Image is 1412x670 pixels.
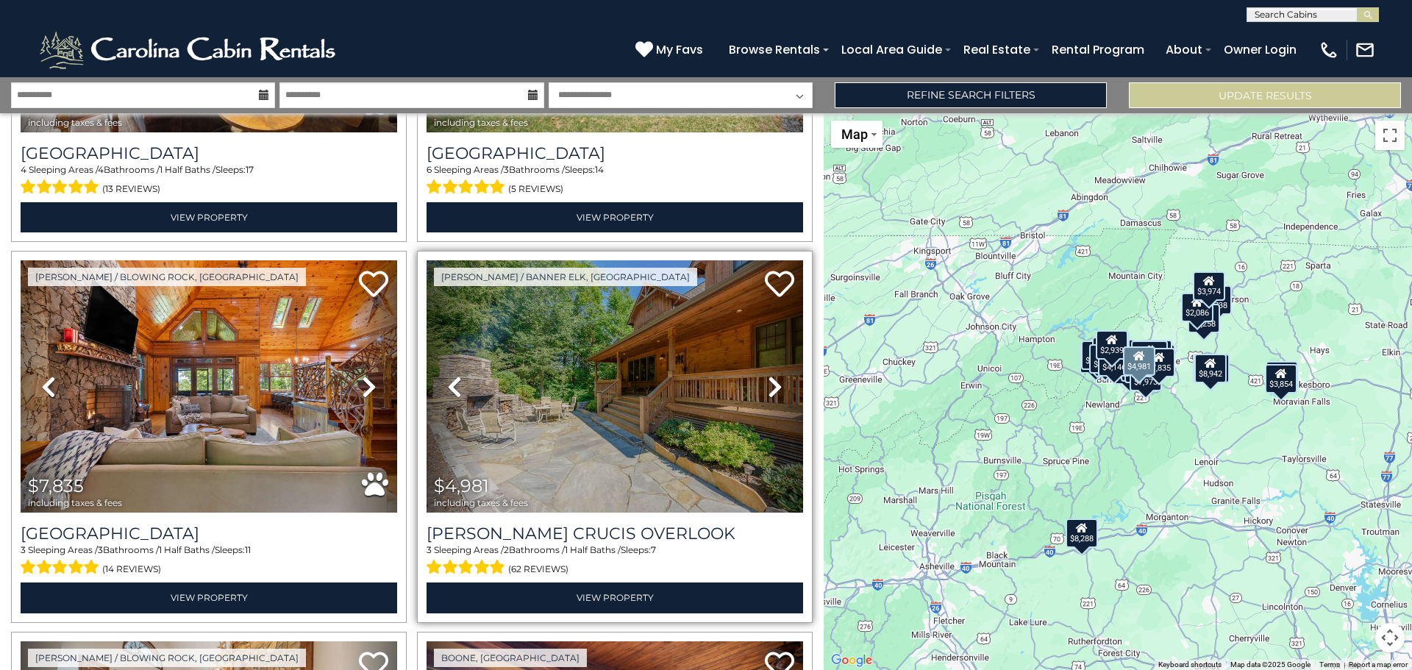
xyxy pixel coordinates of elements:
h3: Chimney Island [21,524,397,544]
a: Add to favorites [765,269,794,301]
span: (13 reviews) [102,179,160,199]
a: [PERSON_NAME] / Banner Elk, [GEOGRAPHIC_DATA] [434,268,697,286]
button: Toggle fullscreen view [1375,121,1405,150]
span: (5 reviews) [508,179,563,199]
span: 4 [98,164,104,175]
div: Sleeping Areas / Bathrooms / Sleeps: [21,544,397,579]
a: Add to favorites [359,269,388,301]
a: [PERSON_NAME] / Blowing Rock, [GEOGRAPHIC_DATA] [28,268,306,286]
img: White-1-2.png [37,28,342,72]
span: Map data ©2025 Google [1230,660,1311,669]
a: About [1158,37,1210,63]
a: View Property [427,202,803,232]
div: $12,781 [1131,341,1168,370]
a: View Property [427,582,803,613]
div: $3,858 [1140,339,1172,368]
button: Update Results [1129,82,1401,108]
a: [GEOGRAPHIC_DATA] [21,524,397,544]
a: Local Area Guide [834,37,949,63]
a: [GEOGRAPHIC_DATA] [21,143,397,163]
button: Map camera controls [1375,623,1405,652]
span: including taxes & fees [28,498,122,507]
a: Refine Search Filters [835,82,1107,108]
span: 3 [98,544,103,555]
div: Sleeping Areas / Bathrooms / Sleeps: [427,163,803,199]
a: View Property [21,202,397,232]
span: 1 Half Baths / [160,164,215,175]
span: 14 [595,164,604,175]
span: $7,835 [28,475,84,496]
span: 3 [427,544,432,555]
button: Keyboard shortcuts [1158,660,1222,670]
a: Open this area in Google Maps (opens a new window) [827,651,876,670]
a: My Favs [635,40,707,60]
a: Owner Login [1216,37,1304,63]
a: [PERSON_NAME] Crucis Overlook [427,524,803,544]
div: $4,998 [1080,344,1112,374]
span: 3 [504,164,509,175]
div: $9,713 [1266,360,1298,390]
span: 1 Half Baths / [159,544,215,555]
a: [PERSON_NAME] / Blowing Rock, [GEOGRAPHIC_DATA] [28,649,306,667]
a: [GEOGRAPHIC_DATA] [427,143,803,163]
div: $2,086 [1181,292,1213,321]
span: Map [841,126,868,142]
a: Terms (opens in new tab) [1319,660,1340,669]
button: Change map style [831,121,883,148]
a: Real Estate [956,37,1038,63]
div: $2,617 [1081,341,1113,370]
div: $3,854 [1265,363,1297,393]
a: Rental Program [1044,37,1152,63]
img: phone-regular-white.png [1319,40,1339,60]
div: $11,365 [1193,354,1230,383]
img: Google [827,651,876,670]
a: Boone, [GEOGRAPHIC_DATA] [434,649,587,667]
div: $8,942 [1194,354,1227,383]
img: thumbnail_163277015.jpeg [21,260,397,513]
span: 6 [427,164,432,175]
div: $4,146 [1098,347,1130,377]
div: $6,082 [1089,343,1122,373]
div: $3,974 [1193,271,1225,300]
div: $7,973 [1130,361,1162,391]
span: including taxes & fees [434,118,528,127]
img: thumbnail_163278416.jpeg [427,260,803,513]
div: $7,835 [1143,348,1175,377]
span: (14 reviews) [102,560,161,579]
span: including taxes & fees [434,498,528,507]
div: Sleeping Areas / Bathrooms / Sleeps: [427,544,803,579]
span: 7 [651,544,656,555]
a: Browse Rentals [721,37,827,63]
a: View Property [21,582,397,613]
a: Report a map error [1349,660,1408,669]
div: $4,981 [1123,346,1155,376]
span: including taxes & fees [28,118,122,127]
h3: Cucumber Tree Lodge [21,143,397,163]
h3: Valle Crucis Overlook [427,524,803,544]
img: mail-regular-white.png [1355,40,1375,60]
div: $8,288 [1066,518,1098,547]
span: 11 [245,544,251,555]
h3: Bluff View Farm [427,143,803,163]
span: 4 [21,164,26,175]
span: 17 [246,164,254,175]
span: 2 [504,544,509,555]
div: $2,939 [1096,329,1128,359]
div: Sleeping Areas / Bathrooms / Sleeps: [21,163,397,199]
span: My Favs [656,40,703,59]
span: $4,981 [434,475,489,496]
div: $2,258 [1188,304,1220,333]
span: (62 reviews) [508,560,568,579]
span: 1 Half Baths / [565,544,621,555]
span: 3 [21,544,26,555]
